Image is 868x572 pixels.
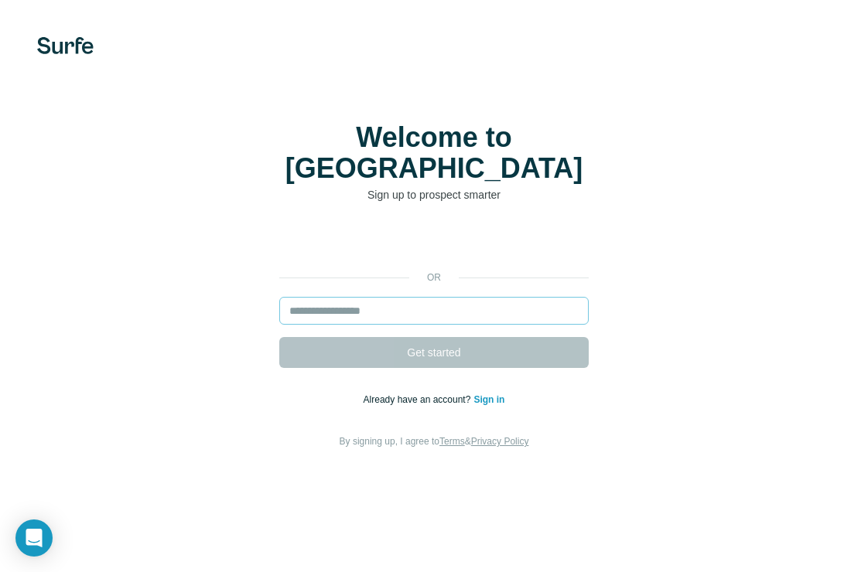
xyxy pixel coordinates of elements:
[279,187,589,203] p: Sign up to prospect smarter
[272,226,596,260] iframe: “使用 Google 账号登录”按钮
[279,122,589,184] h1: Welcome to [GEOGRAPHIC_DATA]
[439,436,465,447] a: Terms
[340,436,529,447] span: By signing up, I agree to &
[364,394,474,405] span: Already have an account?
[37,37,94,54] img: Surfe's logo
[473,394,504,405] a: Sign in
[471,436,529,447] a: Privacy Policy
[15,519,53,557] div: Open Intercom Messenger
[409,271,459,284] p: or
